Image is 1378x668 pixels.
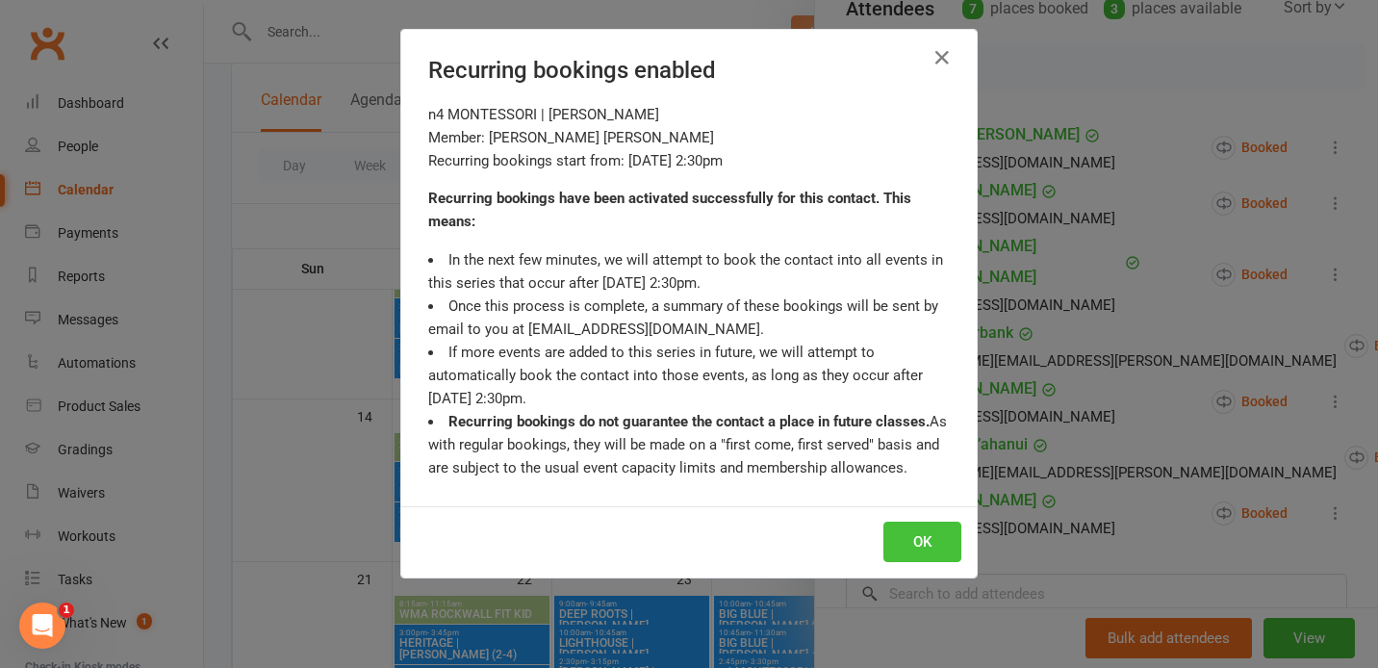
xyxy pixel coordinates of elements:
li: In the next few minutes, we will attempt to book the contact into all events in this series that ... [428,248,950,295]
iframe: Intercom live chat [19,603,65,649]
div: Recurring bookings start from: [DATE] 2:30pm [428,149,950,172]
strong: Recurring bookings do not guarantee the contact a place in future classes. [448,413,930,430]
button: OK [883,522,961,562]
h4: Recurring bookings enabled [428,57,950,84]
button: Close [927,42,957,73]
span: 1 [59,603,74,618]
li: Once this process is complete, a summary of these bookings will be sent by email to you at [EMAIL... [428,295,950,341]
li: As with regular bookings, they will be made on a "first come, first served" basis and are subject... [428,410,950,479]
li: If more events are added to this series in future, we will attempt to automatically book the cont... [428,341,950,410]
div: n4 MONTESSORI | [PERSON_NAME] [428,103,950,126]
div: Member: [PERSON_NAME] [PERSON_NAME] [428,126,950,149]
strong: Recurring bookings have been activated successfully for this contact. This means: [428,190,911,230]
